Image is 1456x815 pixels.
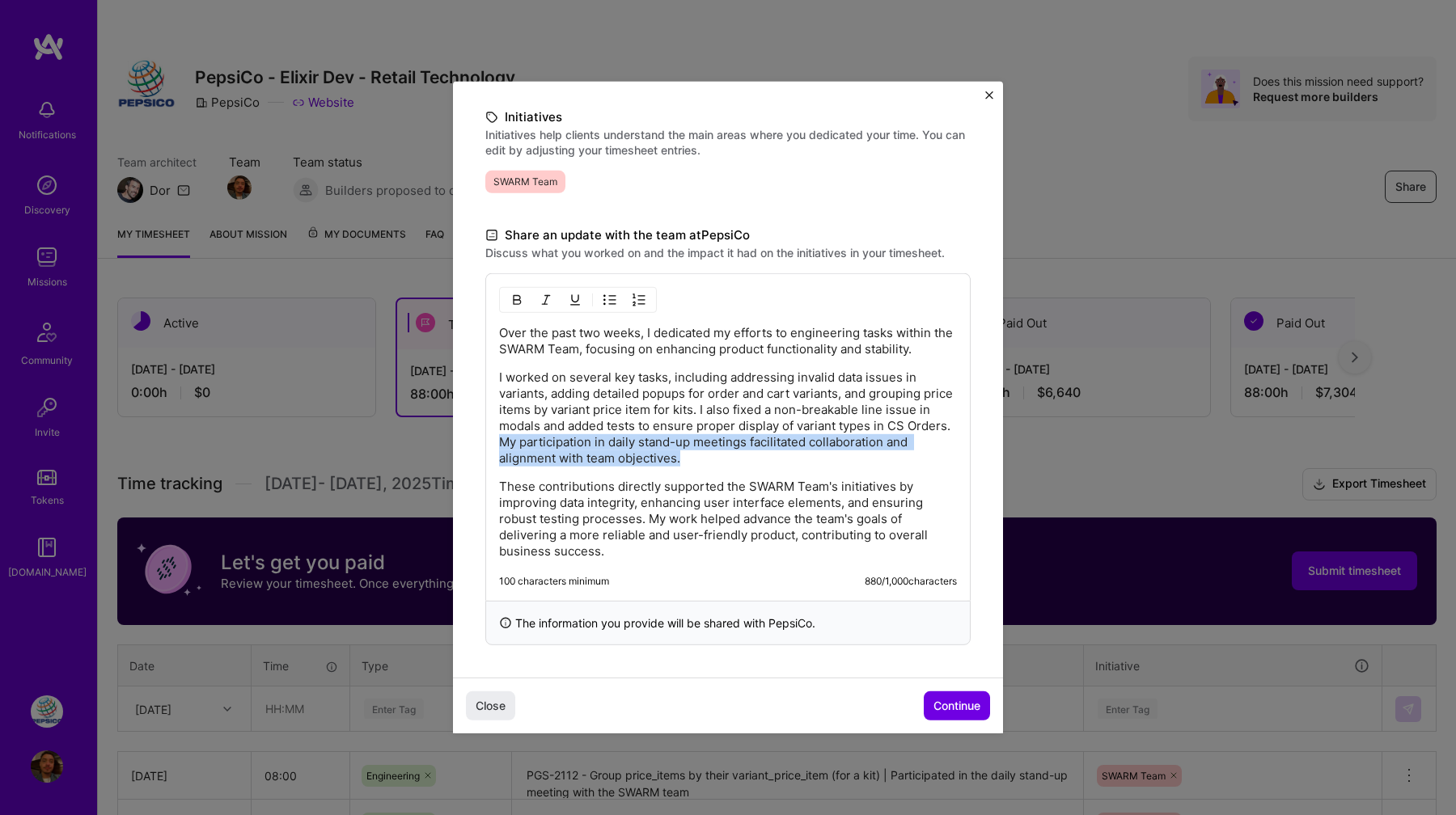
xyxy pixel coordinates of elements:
i: icon InfoBlack [499,614,512,631]
button: Continue [924,691,990,720]
label: Initiatives help clients understand the main areas where you dedicated your time. You can edit by... [485,127,971,158]
span: Continue [933,698,980,714]
button: Close [985,91,993,108]
label: Initiatives [485,108,971,127]
p: I worked on several key tasks, including addressing invalid data issues in variants, adding detai... [499,369,957,467]
label: Discuss what you worked on and the impact it had on the initiatives in your timesheet. [485,245,971,260]
p: These contributions directly supported the SWARM Team's initiatives by improving data integrity, ... [499,479,957,560]
img: Divider [592,290,593,310]
div: 880 / 1,000 characters [865,575,957,588]
img: Underline [569,293,582,306]
img: OL [633,293,645,306]
p: Over the past two weeks, I dedicated my efforts to engineering tasks within the SWARM Team, focus... [499,325,957,357]
label: Share an update with the team at PepsiCo [485,226,971,245]
span: Close [476,698,506,714]
i: icon TagBlack [485,108,498,127]
i: icon DocumentBlack [485,226,498,245]
img: UL [603,293,616,306]
img: Italic [540,293,552,306]
button: Close [466,691,515,720]
div: 100 characters minimum [499,575,609,588]
img: Bold [510,293,523,306]
span: SWARM Team [485,171,565,193]
div: The information you provide will be shared with PepsiCo . [485,601,971,645]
